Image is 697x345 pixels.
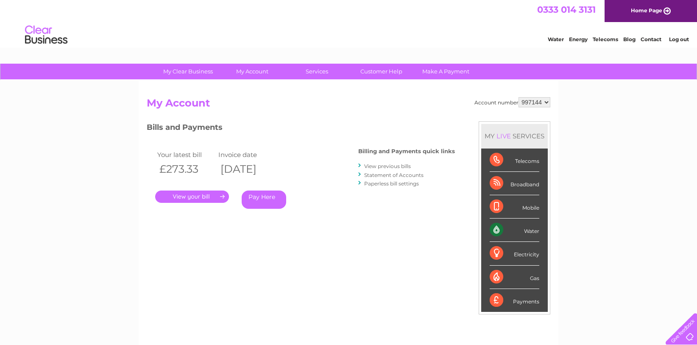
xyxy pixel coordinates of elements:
[153,64,223,79] a: My Clear Business
[216,149,277,160] td: Invoice date
[242,191,286,209] a: Pay Here
[490,266,539,289] div: Gas
[490,149,539,172] div: Telecoms
[495,132,513,140] div: LIVE
[490,219,539,242] div: Water
[481,124,548,148] div: MY SERVICES
[155,191,229,203] a: .
[155,160,216,178] th: £273.33
[669,36,689,42] a: Log out
[216,160,277,178] th: [DATE]
[411,64,481,79] a: Make A Payment
[474,97,550,107] div: Account number
[149,5,549,41] div: Clear Business is a trading name of Verastar Limited (registered in [GEOGRAPHIC_DATA] No. 3667643...
[490,172,539,195] div: Broadband
[537,4,596,15] a: 0333 014 3131
[593,36,618,42] a: Telecoms
[25,22,68,48] img: logo.png
[623,36,636,42] a: Blog
[147,121,455,136] h3: Bills and Payments
[490,195,539,219] div: Mobile
[217,64,287,79] a: My Account
[641,36,661,42] a: Contact
[358,148,455,154] h4: Billing and Payments quick links
[364,172,424,178] a: Statement of Accounts
[569,36,588,42] a: Energy
[282,64,352,79] a: Services
[155,149,216,160] td: Your latest bill
[548,36,564,42] a: Water
[364,163,411,169] a: View previous bills
[490,289,539,312] div: Payments
[147,97,550,113] h2: My Account
[490,242,539,265] div: Electricity
[346,64,416,79] a: Customer Help
[364,180,419,187] a: Paperless bill settings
